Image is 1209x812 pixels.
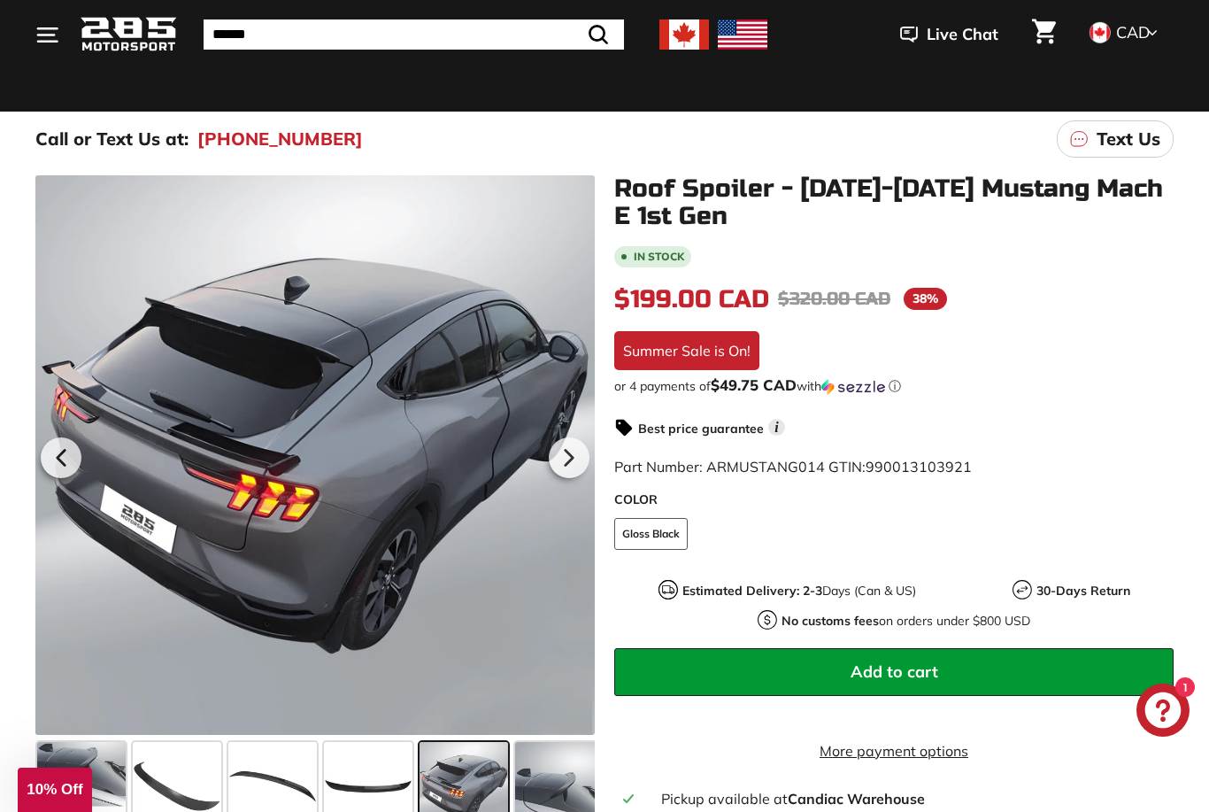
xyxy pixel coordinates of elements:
span: $199.00 CAD [614,284,769,314]
a: More payment options [614,740,1174,762]
strong: 30-Days Return [1036,583,1130,599]
a: Text Us [1057,120,1174,158]
span: 10% Off [27,781,82,798]
h1: Roof Spoiler - [DATE]-[DATE] Mustang Mach E 1st Gen [614,175,1174,230]
a: [PHONE_NUMBER] [197,126,363,152]
strong: Estimated Delivery: 2-3 [682,583,822,599]
input: Search [204,19,624,50]
strong: No customs fees [782,613,879,629]
p: on orders under $800 USD [782,612,1030,630]
div: Pickup available at [661,788,1165,809]
label: COLOR [614,491,1174,509]
strong: Candiac Warehouse [788,790,925,808]
div: or 4 payments of with [614,377,1174,395]
span: 38% [904,288,947,310]
inbox-online-store-chat: Shopify online store chat [1131,684,1195,741]
img: Logo_285_Motorsport_areodynamics_components [80,14,177,56]
span: 990013103921 [866,458,972,476]
span: $49.75 CAD [711,375,797,394]
span: Add to cart [851,661,938,682]
p: Days (Can & US) [682,582,916,600]
div: Summer Sale is On! [614,331,759,370]
b: In stock [634,251,684,262]
button: Add to cart [614,648,1174,696]
button: Live Chat [877,12,1021,57]
span: $320.00 CAD [778,288,890,310]
p: Text Us [1097,126,1160,152]
img: Sezzle [821,379,885,395]
div: or 4 payments of$49.75 CADwithSezzle Click to learn more about Sezzle [614,377,1174,395]
a: Cart [1021,4,1067,65]
strong: Best price guarantee [638,421,764,437]
span: i [768,419,785,436]
p: Call or Text Us at: [35,126,189,152]
span: CAD [1116,22,1150,43]
div: 10% Off [18,768,92,812]
span: Part Number: ARMUSTANG014 GTIN: [614,458,972,476]
span: Live Chat [927,23,998,46]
